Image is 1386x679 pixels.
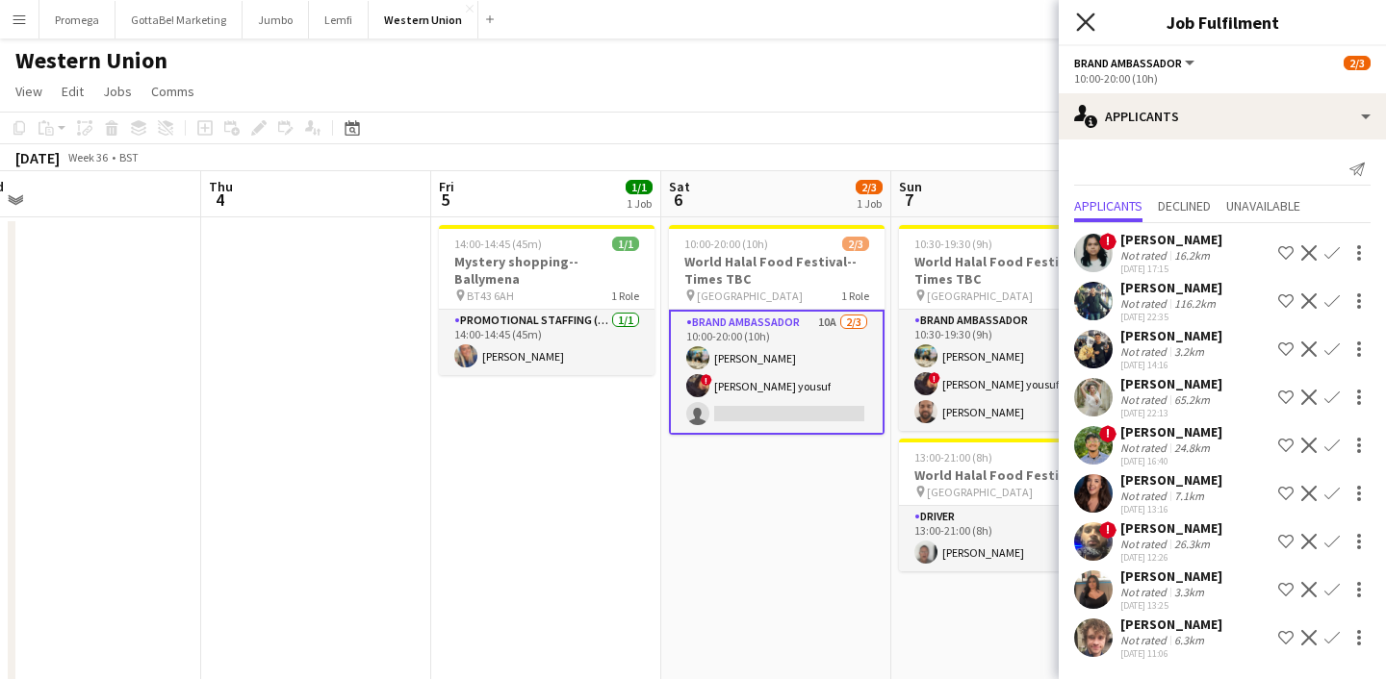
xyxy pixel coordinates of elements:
[15,46,167,75] h1: Western Union
[1120,551,1222,564] div: [DATE] 12:26
[64,150,112,164] span: Week 36
[929,372,940,384] span: !
[1120,423,1222,440] div: [PERSON_NAME]
[669,253,885,288] h3: World Halal Food Festival--Times TBC
[684,237,768,251] span: 10:00-20:00 (10h)
[1170,296,1219,311] div: 116.2km
[8,79,50,104] a: View
[899,178,922,195] span: Sun
[15,148,60,167] div: [DATE]
[899,310,1115,431] app-card-role: Brand Ambassador3/310:30-19:30 (9h)[PERSON_NAME]![PERSON_NAME] yousuf[PERSON_NAME]
[1099,233,1116,250] span: !
[439,178,454,195] span: Fri
[626,180,653,194] span: 1/1
[209,178,233,195] span: Thu
[1120,567,1222,585] div: [PERSON_NAME]
[439,310,654,375] app-card-role: Promotional Staffing (Mystery Shopper)1/114:00-14:45 (45m)[PERSON_NAME]
[927,289,1033,303] span: [GEOGRAPHIC_DATA]
[896,189,922,211] span: 7
[1120,359,1222,371] div: [DATE] 14:16
[436,189,454,211] span: 5
[914,237,992,251] span: 10:30-19:30 (9h)
[856,180,883,194] span: 2/3
[899,466,1115,484] h3: World Halal Food Festival
[1120,327,1222,344] div: [PERSON_NAME]
[1120,263,1222,275] div: [DATE] 17:15
[439,253,654,288] h3: Mystery shopping--Ballymena
[1170,248,1214,263] div: 16.2km
[1120,503,1222,516] div: [DATE] 13:16
[1120,344,1170,359] div: Not rated
[669,225,885,435] app-job-card: 10:00-20:00 (10h)2/3World Halal Food Festival--Times TBC [GEOGRAPHIC_DATA]1 RoleBrand Ambassador1...
[54,79,91,104] a: Edit
[1120,599,1222,612] div: [DATE] 13:25
[697,289,803,303] span: [GEOGRAPHIC_DATA]
[1074,71,1371,86] div: 10:00-20:00 (10h)
[701,374,712,386] span: !
[1120,616,1222,633] div: [PERSON_NAME]
[1170,537,1214,551] div: 26.3km
[15,83,42,100] span: View
[1120,489,1170,503] div: Not rated
[39,1,115,38] button: Promega
[1120,647,1222,660] div: [DATE] 11:06
[1120,585,1170,599] div: Not rated
[151,83,194,100] span: Comms
[611,289,639,303] span: 1 Role
[1120,633,1170,647] div: Not rated
[899,253,1115,288] h3: World Halal Food Festival--Times TBC
[95,79,140,104] a: Jobs
[1120,296,1170,311] div: Not rated
[857,196,882,211] div: 1 Job
[1120,455,1222,467] div: [DATE] 16:40
[1059,93,1386,139] div: Applicants
[1099,521,1116,539] span: !
[927,485,1033,499] span: [GEOGRAPHIC_DATA]
[1074,56,1182,70] span: Brand Ambassador
[1344,56,1371,70] span: 2/3
[1170,392,1214,407] div: 65.2km
[119,150,139,164] div: BST
[1170,633,1208,647] div: 6.3km
[439,225,654,375] app-job-card: 14:00-14:45 (45m)1/1Mystery shopping--Ballymena BT43 6AH1 RolePromotional Staffing (Mystery Shopp...
[103,83,132,100] span: Jobs
[1074,199,1142,213] span: Applicants
[899,506,1115,571] app-card-role: Driver1/113:00-21:00 (8h)[PERSON_NAME]
[1120,279,1222,296] div: [PERSON_NAME]
[1120,311,1222,323] div: [DATE] 22:35
[1120,392,1170,407] div: Not rated
[1120,375,1222,392] div: [PERSON_NAME]
[243,1,309,38] button: Jumbo
[1170,344,1208,359] div: 3.2km
[914,450,992,465] span: 13:00-21:00 (8h)
[1099,425,1116,442] span: !
[1120,519,1222,537] div: [PERSON_NAME]
[62,83,84,100] span: Edit
[1120,537,1170,551] div: Not rated
[206,189,233,211] span: 4
[669,310,885,435] app-card-role: Brand Ambassador10A2/310:00-20:00 (10h)[PERSON_NAME]![PERSON_NAME] yousuf
[627,196,652,211] div: 1 Job
[1120,248,1170,263] div: Not rated
[612,237,639,251] span: 1/1
[899,439,1115,571] app-job-card: 13:00-21:00 (8h)1/1World Halal Food Festival [GEOGRAPHIC_DATA]1 RoleDriver1/113:00-21:00 (8h)[PER...
[669,178,690,195] span: Sat
[1170,440,1214,455] div: 24.8km
[666,189,690,211] span: 6
[1120,440,1170,455] div: Not rated
[143,79,202,104] a: Comms
[1170,489,1208,503] div: 7.1km
[1120,231,1222,248] div: [PERSON_NAME]
[1074,56,1197,70] button: Brand Ambassador
[369,1,478,38] button: Western Union
[841,289,869,303] span: 1 Role
[1226,199,1300,213] span: Unavailable
[1059,10,1386,35] h3: Job Fulfilment
[842,237,869,251] span: 2/3
[899,225,1115,431] app-job-card: 10:30-19:30 (9h)3/3World Halal Food Festival--Times TBC [GEOGRAPHIC_DATA]1 RoleBrand Ambassador3/...
[1120,471,1222,489] div: [PERSON_NAME]
[467,289,514,303] span: BT43 6AH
